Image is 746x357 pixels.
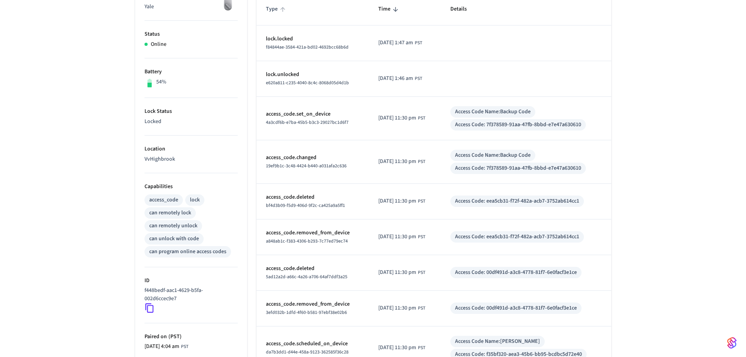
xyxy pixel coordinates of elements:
[266,340,359,348] p: access_code.scheduled_on_device
[378,3,401,15] span: Time
[455,304,577,312] div: Access Code: 00df491d-a3c8-4778-81f7-6e0facf3e1ce
[151,40,166,49] p: Online
[455,151,531,159] div: Access Code Name: Backup Code
[378,233,425,241] div: Asia/Manila
[378,233,416,241] span: [DATE] 11:30 pm
[455,108,531,116] div: Access Code Name: Backup Code
[378,268,425,277] div: Asia/Manila
[266,229,359,237] p: access_code.removed_from_device
[149,196,178,204] div: access_code
[145,145,238,153] p: Location
[145,343,188,351] div: Asia/Manila
[378,304,425,312] div: Asia/Manila
[455,164,581,172] div: Access Code: 7f378589-91aa-47fb-8bbd-e7e47a630610
[418,198,425,205] span: PST
[378,344,416,352] span: [DATE] 11:30 pm
[378,197,416,205] span: [DATE] 11:30 pm
[149,222,197,230] div: can remotely unlock
[455,197,579,205] div: Access Code: eea5cb31-f72f-482a-acb7-3752ab614cc1
[266,35,359,43] p: lock.locked
[190,196,200,204] div: lock
[418,234,425,241] span: PST
[266,110,359,118] p: access_code.set_on_device
[378,268,416,277] span: [DATE] 11:30 pm
[455,121,581,129] div: Access Code: 7f378589-91aa-47fb-8bbd-e7e47a630610
[378,74,422,83] div: Asia/Manila
[378,197,425,205] div: Asia/Manila
[266,71,359,79] p: lock.unlocked
[418,115,425,122] span: PST
[266,300,359,308] p: access_code.removed_from_device
[149,209,191,217] div: can remotely lock
[145,333,238,341] p: Paired on
[415,40,422,47] span: PST
[455,233,579,241] div: Access Code: eea5cb31-f72f-482a-acb7-3752ab614cc1
[378,158,425,166] div: Asia/Manila
[418,305,425,312] span: PST
[266,309,347,316] span: 3efd032b-1dfd-4f60-b581-97ebf38e02b6
[727,337,737,349] img: SeamLogoGradient.69752ec5.svg
[455,268,577,277] div: Access Code: 00df491d-a3c8-4778-81f7-6e0facf3e1ce
[415,75,422,82] span: PST
[266,274,347,280] span: 5ad12a2d-a66c-4a26-a706-64af7ddf3a25
[378,344,425,352] div: Asia/Manila
[378,158,416,166] span: [DATE] 11:30 pm
[266,154,359,162] p: access_code.changed
[378,114,425,122] div: Asia/Manila
[145,118,238,126] p: Locked
[266,202,345,209] span: bf4d3b09-f5d9-406d-9f2c-ca425a9a5ff1
[378,114,416,122] span: [DATE] 11:30 pm
[378,74,413,83] span: [DATE] 1:46 am
[450,3,477,15] span: Details
[149,235,199,243] div: can unlock with code
[145,277,238,285] p: ID
[145,286,235,303] p: f448bedf-aac1-4629-b5fa-002d6ccec9e7
[266,3,288,15] span: Type
[266,265,359,273] p: access_code.deleted
[181,343,188,350] span: PST
[145,107,238,116] p: Lock Status
[149,248,226,256] div: can program online access codes
[378,39,413,47] span: [DATE] 1:47 am
[145,3,238,11] p: Yale
[145,343,179,351] span: [DATE] 4:04 am
[266,163,347,169] span: 19ef9b1c-3c48-4424-b440-a031afa2c636
[418,269,425,276] span: PST
[378,39,422,47] div: Asia/Manila
[455,337,540,346] div: Access Code Name: [PERSON_NAME]
[266,238,348,245] span: a848ab1c-f383-4306-b293-7c77ed79ec74
[266,44,349,51] span: f84844ae-3584-421a-bd02-4692bcc68b6d
[145,30,238,38] p: Status
[266,349,349,355] span: da7b3dd1-d44e-458a-9123-362585f36c28
[266,119,349,126] span: 4a3cdf6b-e7ba-45b5-b3c3-29027bc1d6f7
[418,158,425,165] span: PST
[167,333,182,341] span: ( PST )
[378,304,416,312] span: [DATE] 11:30 pm
[145,68,238,76] p: Battery
[145,155,238,163] p: VvHighbrook
[156,78,166,86] p: 54%
[266,80,349,86] span: e620a811-c235-4040-8c4c-8068d05d4d1b
[418,344,425,352] span: PST
[145,183,238,191] p: Capabilities
[266,193,359,201] p: access_code.deleted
